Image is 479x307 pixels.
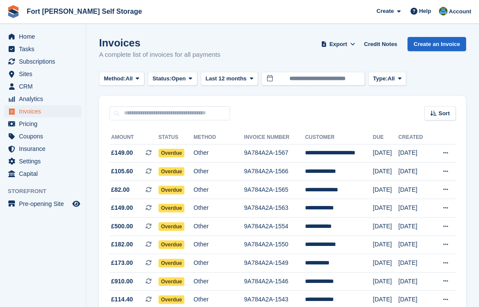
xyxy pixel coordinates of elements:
td: Other [193,181,244,199]
a: menu [4,43,81,55]
span: Storefront [8,187,86,196]
a: Preview store [71,199,81,209]
a: menu [4,93,81,105]
td: [DATE] [398,144,432,163]
td: [DATE] [373,163,398,181]
td: Other [193,236,244,254]
span: Sites [19,68,71,80]
td: [DATE] [373,254,398,273]
td: [DATE] [373,181,398,199]
span: Overdue [159,222,185,231]
td: [DATE] [398,163,432,181]
span: Overdue [159,277,185,286]
th: Customer [305,131,373,144]
button: Last 12 months [201,72,258,86]
td: [DATE] [398,236,432,254]
td: [DATE] [373,218,398,236]
td: Other [193,272,244,291]
span: Method: [104,74,126,83]
button: Type: All [368,72,406,86]
td: [DATE] [373,272,398,291]
td: 9A784A2A-1567 [244,144,305,163]
span: £149.00 [111,148,133,157]
span: All [388,74,395,83]
td: 9A784A2A-1565 [244,181,305,199]
span: Coupons [19,130,71,142]
td: [DATE] [398,218,432,236]
span: £500.00 [111,222,133,231]
span: Overdue [159,204,185,212]
a: menu [4,105,81,117]
span: Status: [152,74,171,83]
th: Status [159,131,194,144]
th: Invoice Number [244,131,305,144]
span: Overdue [159,167,185,176]
a: menu [4,80,81,92]
span: Overdue [159,240,185,249]
span: Pricing [19,118,71,130]
a: Fort [PERSON_NAME] Self Storage [23,4,146,18]
button: Export [319,37,357,51]
a: Credit Notes [361,37,401,51]
span: Pre-opening Site [19,198,71,210]
span: Help [419,7,431,15]
a: menu [4,168,81,180]
span: Tasks [19,43,71,55]
td: [DATE] [398,199,432,218]
img: Alex [439,7,448,15]
span: All [126,74,133,83]
td: 9A784A2A-1546 [244,272,305,291]
span: £105.60 [111,167,133,176]
td: [DATE] [373,199,398,218]
td: [DATE] [398,181,432,199]
p: A complete list of invoices for all payments [99,50,221,60]
a: menu [4,55,81,68]
td: 9A784A2A-1549 [244,254,305,273]
td: 9A784A2A-1563 [244,199,305,218]
span: Insurance [19,143,71,155]
th: Created [398,131,432,144]
span: Open [171,74,186,83]
td: Other [193,218,244,236]
a: menu [4,118,81,130]
img: stora-icon-8386f47178a22dfd0bd8f6a31ec36ba5ce8667c1dd55bd0f319d3a0aa187defe.svg [7,5,20,18]
span: Export [330,40,347,49]
span: Create [376,7,394,15]
span: Type: [373,74,388,83]
a: menu [4,68,81,80]
td: Other [193,163,244,181]
span: £182.00 [111,240,133,249]
td: [DATE] [398,272,432,291]
h1: Invoices [99,37,221,49]
span: Sort [439,109,450,118]
a: menu [4,130,81,142]
span: £910.00 [111,277,133,286]
span: Overdue [159,295,185,304]
span: Home [19,31,71,43]
span: CRM [19,80,71,92]
span: Analytics [19,93,71,105]
td: [DATE] [373,236,398,254]
th: Method [193,131,244,144]
span: Last 12 months [205,74,246,83]
span: Invoices [19,105,71,117]
span: Overdue [159,259,185,267]
a: menu [4,198,81,210]
td: Other [193,199,244,218]
span: Capital [19,168,71,180]
th: Due [373,131,398,144]
td: 9A784A2A-1550 [244,236,305,254]
span: Overdue [159,149,185,157]
td: [DATE] [398,254,432,273]
td: [DATE] [373,144,398,163]
button: Method: All [99,72,144,86]
button: Status: Open [148,72,197,86]
span: £149.00 [111,203,133,212]
span: £173.00 [111,258,133,267]
th: Amount [109,131,159,144]
td: 9A784A2A-1566 [244,163,305,181]
a: menu [4,155,81,167]
span: Settings [19,155,71,167]
span: £82.00 [111,185,130,194]
a: Create an Invoice [407,37,466,51]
